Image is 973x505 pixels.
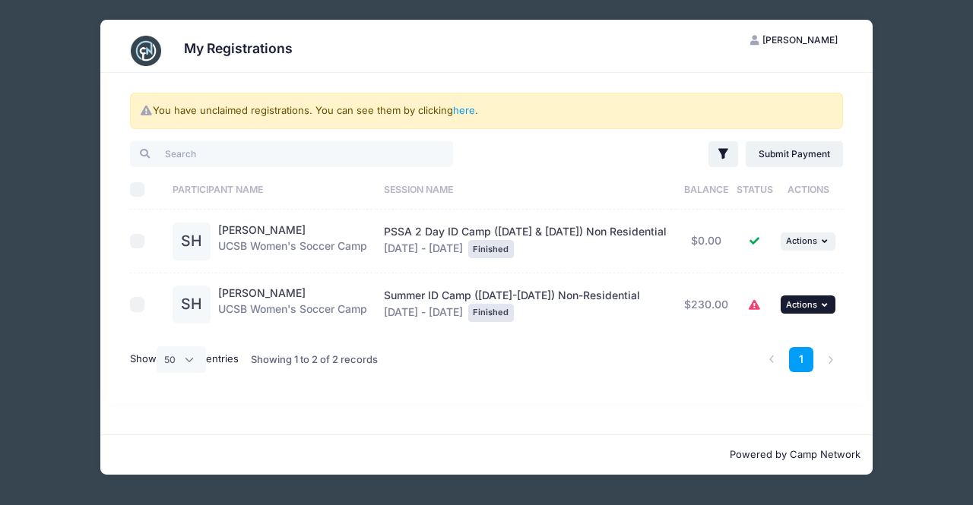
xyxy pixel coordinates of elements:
div: [DATE] - [DATE] [384,288,670,322]
button: [PERSON_NAME] [737,27,851,53]
div: UCSB Women's Soccer Camp [218,286,367,324]
div: SH [173,223,211,260]
span: Actions [786,235,817,246]
button: Actions [781,295,835,314]
span: [PERSON_NAME] [762,34,838,46]
td: $0.00 [677,210,736,273]
a: SH [173,298,211,311]
a: 1 [789,347,814,372]
th: Status: activate to sort column ascending [737,169,773,210]
a: SH [173,235,211,248]
select: Showentries [157,346,207,372]
th: Participant Name: activate to sort column ascending [166,169,377,210]
span: PSSA 2 Day ID Camp ([DATE] & [DATE]) Non Residential [384,225,667,238]
span: Actions [786,299,817,310]
div: UCSB Women's Soccer Camp [218,223,367,260]
a: [PERSON_NAME] [218,286,306,299]
button: Actions [781,232,835,251]
a: [PERSON_NAME] [218,223,306,236]
a: here [453,104,475,116]
div: You have unclaimed registrations. You can see them by clicking . [130,93,844,129]
div: SH [173,286,211,324]
label: Show entries [130,346,239,372]
div: Finished [468,240,514,258]
img: CampNetwork [131,36,161,66]
div: [DATE] - [DATE] [384,224,670,258]
th: Actions: activate to sort column ascending [773,169,843,210]
th: Select All [130,169,166,210]
div: Finished [468,304,514,322]
h3: My Registrations [184,40,293,56]
th: Session Name: activate to sort column ascending [376,169,677,210]
td: $230.00 [677,273,736,336]
div: Showing 1 to 2 of 2 records [251,342,378,377]
a: Submit Payment [746,141,844,167]
p: Powered by Camp Network [113,447,860,462]
span: Summer ID Camp ([DATE]-[DATE]) Non-Residential [384,289,640,301]
th: Balance: activate to sort column ascending [677,169,736,210]
input: Search [130,141,453,167]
